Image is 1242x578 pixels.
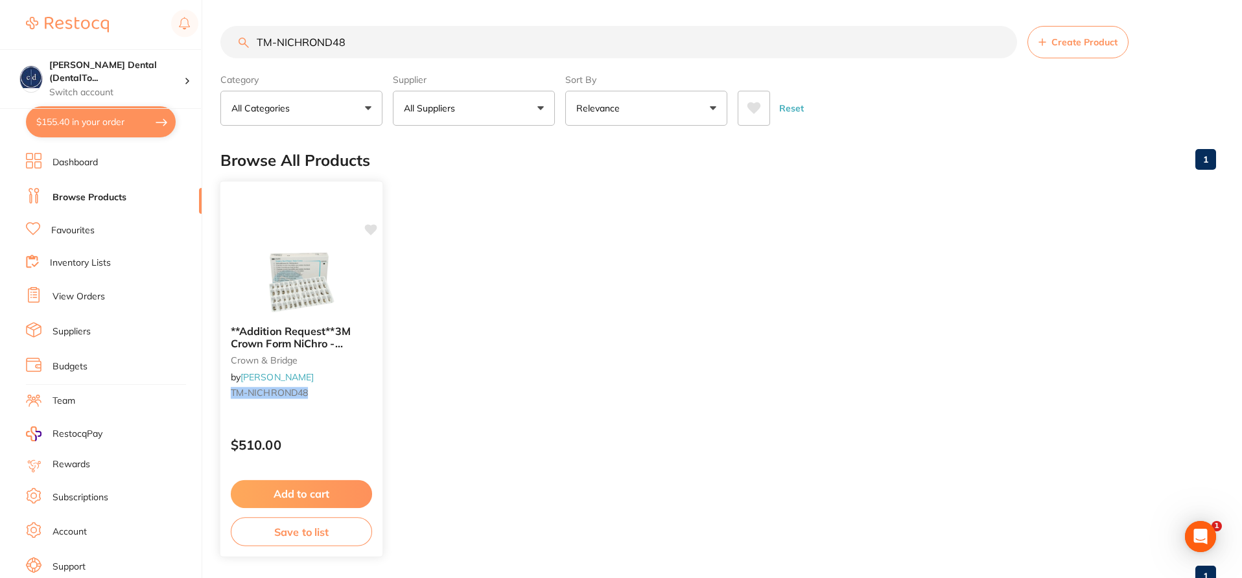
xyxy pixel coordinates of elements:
a: Support [53,561,86,573]
img: Crotty Dental (DentalTown 4) [20,66,42,88]
img: RestocqPay [26,426,41,441]
button: Add to cart [231,480,372,508]
input: Search Products [220,26,1017,58]
h4: Crotty Dental (DentalTown 4) [49,59,184,84]
label: Supplier [393,74,555,86]
label: Sort By [565,74,727,86]
a: Favourites [51,224,95,237]
h2: Browse All Products [220,152,370,170]
button: Relevance [565,91,727,126]
p: Relevance [576,102,625,115]
a: Budgets [53,360,88,373]
a: Team [53,395,75,408]
p: Switch account [49,86,184,99]
a: Suppliers [53,325,91,338]
button: All Categories [220,91,382,126]
img: Restocq Logo [26,17,109,32]
a: Subscriptions [53,491,108,504]
a: Dashboard [53,156,98,169]
a: [PERSON_NAME] [240,371,314,383]
a: Inventory Lists [50,257,111,270]
a: RestocqPay [26,426,102,441]
small: crown & bridge [231,354,372,365]
b: **Addition Request**3M Crown Form NiChro - Stainless Steel Primary Molar Crowns - Kit, 48-Pack [231,325,372,349]
a: Browse Products [53,191,126,204]
button: $155.40 in your order [26,106,176,137]
span: by [231,371,314,383]
span: 1 [1212,521,1222,531]
span: Create Product [1051,37,1118,47]
a: Rewards [53,458,90,471]
div: Open Intercom Messenger [1185,521,1216,552]
label: Category [220,74,382,86]
a: View Orders [53,290,105,303]
em: TM-NICHROND48 [231,387,308,399]
p: All Categories [231,102,295,115]
button: Reset [775,91,808,126]
a: Account [53,526,87,538]
span: RestocqPay [53,428,102,441]
a: Restocq Logo [26,10,109,40]
button: All Suppliers [393,91,555,126]
button: Save to list [231,517,372,546]
button: Create Product [1027,26,1129,58]
a: 1 [1195,146,1216,172]
p: All Suppliers [404,102,460,115]
p: $510.00 [231,437,372,452]
img: **Addition Request**3M Crown Form NiChro - Stainless Steel Primary Molar Crowns - Kit, 48-Pack [259,249,344,315]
